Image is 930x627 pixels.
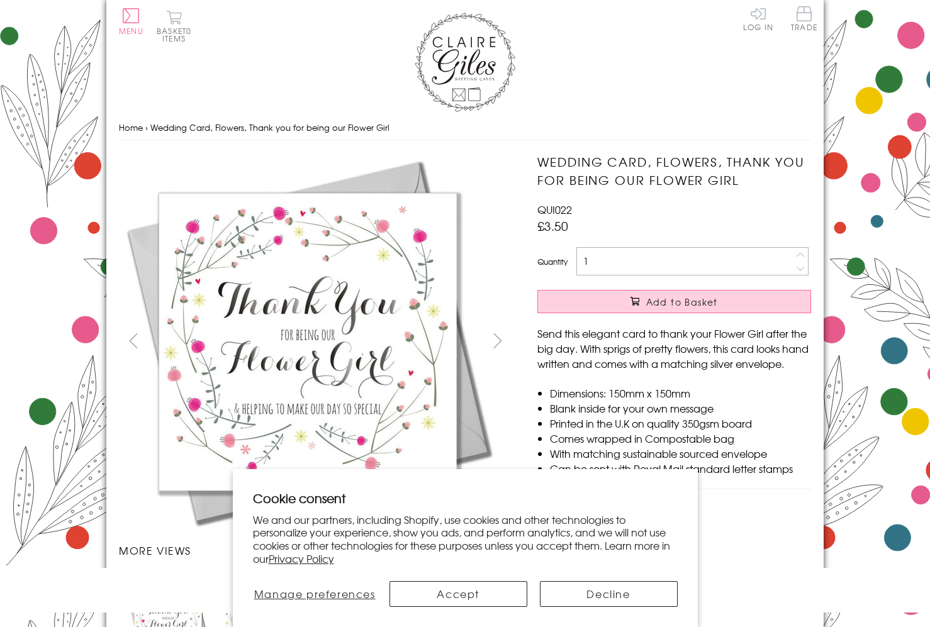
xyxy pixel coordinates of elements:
button: Basket0 items [157,10,191,42]
span: Add to Basket [646,296,718,308]
li: Comes wrapped in Compostable bag [550,431,811,446]
span: Wedding Card, Flowers, Thank you for being our Flower Girl [150,121,389,133]
span: £3.50 [537,217,568,235]
span: › [145,121,148,133]
li: Can be sent with Royal Mail standard letter stamps [550,461,811,476]
a: Privacy Policy [269,551,334,566]
p: Send this elegant card to thank your Flower Girl after the big day. With sprigs of pretty flowers... [537,326,811,371]
img: Wedding Card, Flowers, Thank you for being our Flower Girl [119,153,496,530]
button: Menu [119,8,143,35]
li: Printed in the U.K on quality 350gsm board [550,416,811,431]
button: Manage preferences [252,581,376,607]
span: 0 items [162,25,191,44]
nav: breadcrumbs [119,115,811,141]
li: Dimensions: 150mm x 150mm [550,386,811,401]
li: With matching sustainable sourced envelope [550,446,811,461]
button: next [484,326,512,355]
span: Manage preferences [254,586,376,601]
h1: Wedding Card, Flowers, Thank you for being our Flower Girl [537,153,811,189]
span: Trade [791,6,817,31]
button: Decline [540,581,678,607]
span: QUI022 [537,202,572,217]
label: Quantity [537,256,568,267]
button: prev [119,326,147,355]
h2: Cookie consent [253,489,678,507]
button: Accept [389,581,527,607]
a: Trade [791,6,817,33]
li: Blank inside for your own message [550,401,811,416]
button: Add to Basket [537,290,811,313]
a: Log In [743,6,773,31]
span: Menu [119,25,143,36]
a: Home [119,121,143,133]
p: We and our partners, including Shopify, use cookies and other technologies to personalize your ex... [253,513,678,565]
img: Claire Giles Greetings Cards [415,13,515,112]
h3: More views [119,543,512,558]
